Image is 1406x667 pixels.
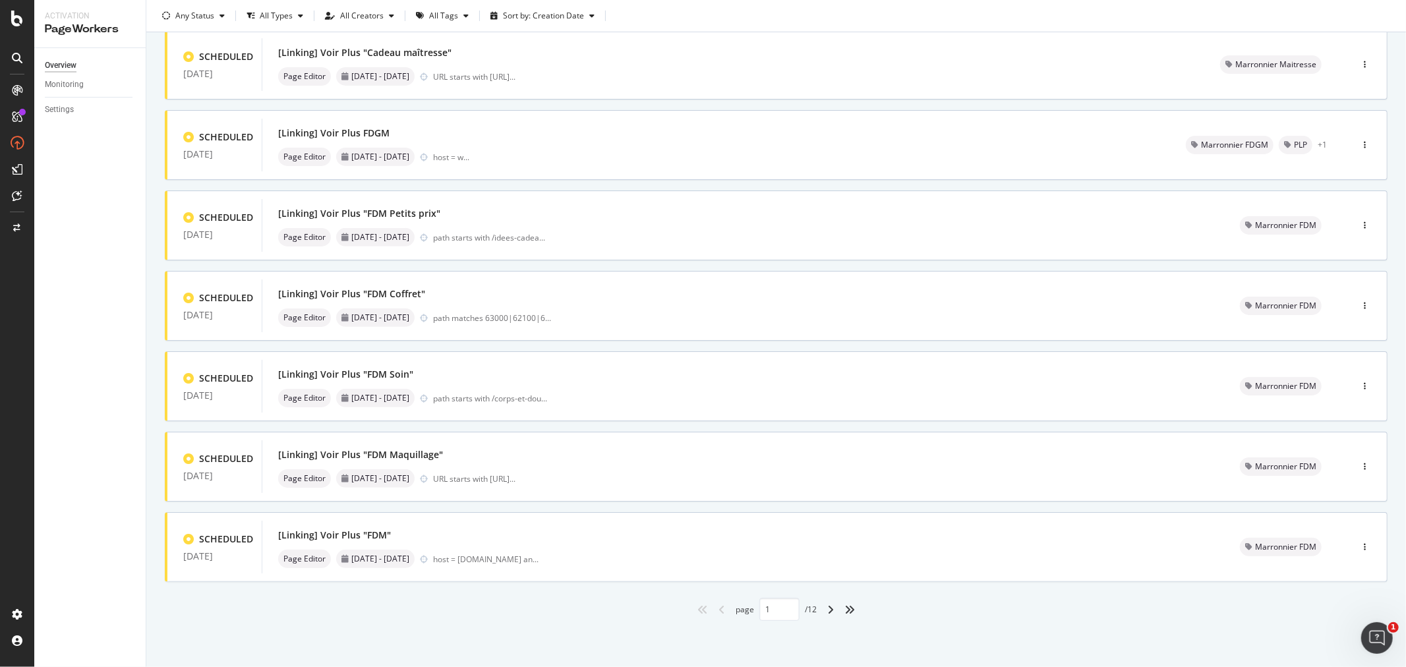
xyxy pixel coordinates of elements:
div: host = [DOMAIN_NAME] an [433,554,539,565]
div: [Linking] Voir Plus "FDM Petits prix" [278,207,440,220]
div: neutral label [336,148,415,166]
div: [DATE] [183,390,246,401]
div: neutral label [336,550,415,568]
div: path matches 63000|62100|6 [433,312,551,324]
div: [Linking] Voir Plus "FDM Coffret" [278,287,425,301]
span: Page Editor [283,72,326,80]
div: Activation [45,11,135,22]
span: [DATE] - [DATE] [351,394,409,402]
div: SCHEDULED [199,211,253,224]
a: Monitoring [45,78,136,92]
span: [DATE] - [DATE] [351,233,409,241]
span: Page Editor [283,475,326,482]
div: Any Status [175,12,214,20]
div: [DATE] [183,69,246,79]
div: neutral label [1279,136,1312,154]
span: ... [463,152,469,163]
div: neutral label [1186,136,1274,154]
div: angles-left [692,599,713,620]
span: ... [545,312,551,324]
span: [DATE] - [DATE] [351,72,409,80]
div: neutral label [278,469,331,488]
div: host = w [433,152,469,163]
div: SCHEDULED [199,372,253,385]
span: Page Editor [283,314,326,322]
div: [DATE] [183,149,246,159]
div: angle-right [822,599,839,620]
div: [Linking] Voir Plus "Cadeau maîtresse" [278,46,452,59]
span: PLP [1294,141,1307,149]
div: path starts with /corps-et-dou [433,393,547,404]
div: neutral label [278,67,331,86]
div: page / 12 [736,598,817,621]
span: Page Editor [283,153,326,161]
div: SCHEDULED [199,130,253,144]
span: Marronnier Maitresse [1235,61,1316,69]
div: URL starts with [URL] [433,473,515,484]
div: All Creators [340,12,384,20]
div: Settings [45,103,74,117]
div: Sort by: Creation Date [503,12,584,20]
div: [DATE] [183,551,246,562]
div: neutral label [278,550,331,568]
div: All Types [260,12,293,20]
span: Marronnier FDM [1255,221,1316,229]
div: neutral label [1240,377,1322,395]
span: [DATE] - [DATE] [351,555,409,563]
div: [DATE] [183,471,246,481]
div: angles-right [839,599,860,620]
div: neutral label [278,308,331,327]
span: Marronnier FDM [1255,463,1316,471]
div: [DATE] [183,229,246,240]
span: [DATE] - [DATE] [351,314,409,322]
div: neutral label [1240,216,1322,235]
div: neutral label [336,389,415,407]
span: Marronnier FDGM [1201,141,1268,149]
div: SCHEDULED [199,452,253,465]
div: path starts with /idees-cadea [433,232,545,243]
div: Overview [45,59,76,72]
button: All Types [241,5,308,26]
span: Page Editor [283,394,326,402]
div: neutral label [336,308,415,327]
span: ... [539,232,545,243]
iframe: Intercom live chat [1361,622,1393,654]
button: Sort by: Creation Date [485,5,600,26]
span: ... [510,71,515,82]
div: SCHEDULED [199,533,253,546]
span: Marronnier FDM [1255,382,1316,390]
span: Page Editor [283,233,326,241]
div: neutral label [278,148,331,166]
div: neutral label [278,389,331,407]
span: 1 [1388,622,1399,633]
button: All Tags [411,5,474,26]
div: neutral label [336,469,415,488]
div: angle-left [713,599,730,620]
span: Marronnier FDM [1255,302,1316,310]
div: neutral label [336,67,415,86]
span: Page Editor [283,555,326,563]
div: neutral label [278,228,331,246]
div: Monitoring [45,78,84,92]
a: Overview [45,59,136,72]
span: ... [510,473,515,484]
div: SCHEDULED [199,291,253,304]
div: neutral label [1240,538,1322,556]
div: neutral label [336,228,415,246]
div: [Linking] Voir Plus FDGM [278,127,390,140]
span: [DATE] - [DATE] [351,475,409,482]
div: [Linking] Voir Plus "FDM Soin" [278,368,413,381]
div: + 1 [1318,139,1327,150]
span: ... [541,393,547,404]
div: neutral label [1220,55,1322,74]
div: neutral label [1240,457,1322,476]
span: ... [533,554,539,565]
a: Settings [45,103,136,117]
div: PageWorkers [45,22,135,37]
div: All Tags [429,12,458,20]
span: Marronnier FDM [1255,543,1316,551]
div: [DATE] [183,310,246,320]
span: [DATE] - [DATE] [351,153,409,161]
div: [Linking] Voir Plus "FDM Maquillage" [278,448,443,461]
button: All Creators [320,5,399,26]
